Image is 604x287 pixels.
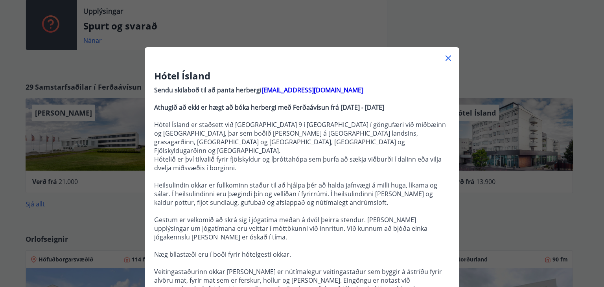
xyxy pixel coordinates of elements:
[154,181,450,207] p: Heilsulindin okkar er fullkominn staður til að hjálpa þér að halda jafnvægi á milli huga, líkama ...
[154,155,450,172] p: Hótelið er því tilvalið fyrir fjölskyldur og íþróttahópa sem þurfa að sækja viðburði í dalinn eða...
[154,69,450,83] h3: Hótel Ísland
[261,86,363,94] a: [EMAIL_ADDRESS][DOMAIN_NAME]
[154,86,261,94] strong: Sendu skilaboð til að panta herbergi
[154,120,450,155] p: Hótel Ísland er staðsett við [GEOGRAPHIC_DATA] 9 í [GEOGRAPHIC_DATA] í göngufæri við miðbæinn og ...
[154,103,384,112] strong: Athugið að ekki er hægt að bóka herbergi með Ferðaávísun frá [DATE] - [DATE]
[154,250,450,259] p: Næg bílastæði eru í boði fyrir hótelgesti okkar.
[154,215,450,241] p: Gestum er velkomið að skrá sig í jógatíma meðan á dvöl þeirra stendur. [PERSON_NAME] upplýsingar ...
